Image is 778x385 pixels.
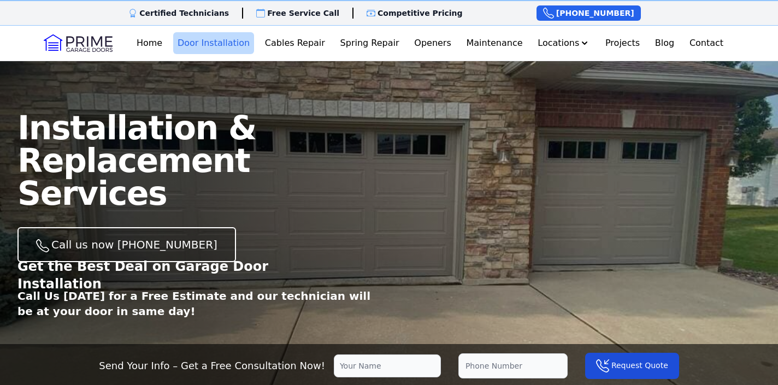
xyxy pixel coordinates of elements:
p: Free Service Call [267,8,339,19]
a: Spring Repair [336,32,404,54]
p: Certified Technicians [139,8,229,19]
img: Logo [44,34,113,52]
a: Openers [410,32,456,54]
a: Maintenance [462,32,527,54]
p: Competitive Pricing [378,8,463,19]
p: Call Us [DATE] for a Free Estimate and our technician will be at your door in same day! [17,288,389,319]
a: Cables Repair [261,32,329,54]
a: Home [132,32,167,54]
input: Your Name [334,354,441,377]
a: Projects [601,32,644,54]
p: Send Your Info – Get a Free Consultation Now! [99,358,325,374]
span: Installation & Replacement Services [17,109,256,212]
button: Locations [533,32,594,54]
a: Contact [685,32,728,54]
a: Blog [651,32,679,54]
input: Phone Number [458,353,568,378]
button: Request Quote [585,353,679,379]
a: [PHONE_NUMBER] [537,5,641,21]
a: Door Installation [173,32,254,54]
a: Call us now [PHONE_NUMBER] [17,227,236,262]
p: Get the Best Deal on Garage Door Installation [17,258,332,293]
